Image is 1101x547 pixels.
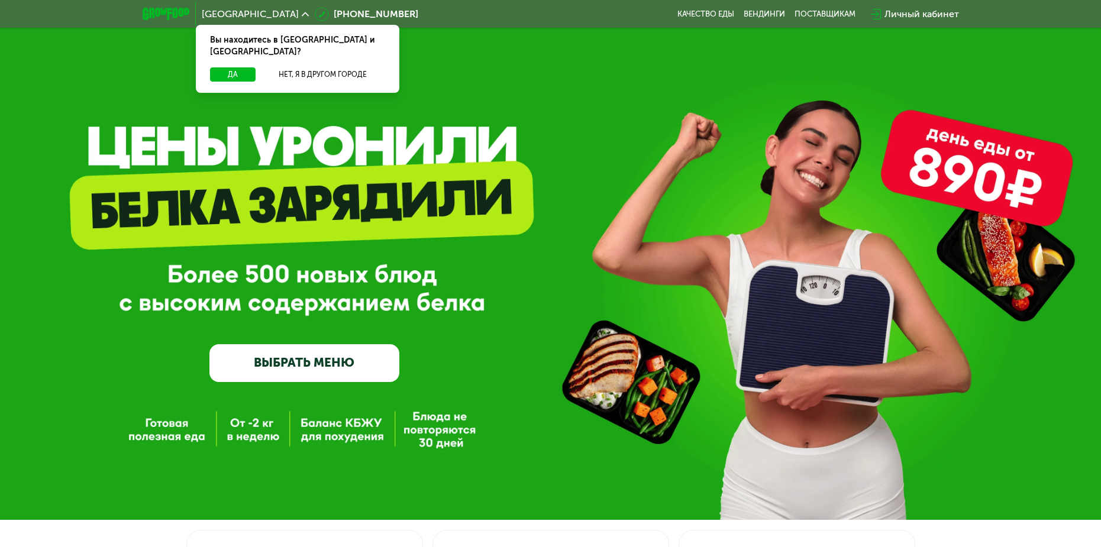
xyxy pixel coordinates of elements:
div: поставщикам [795,9,855,19]
span: [GEOGRAPHIC_DATA] [202,9,299,19]
a: [PHONE_NUMBER] [315,7,418,21]
a: ВЫБРАТЬ МЕНЮ [209,344,400,383]
button: Да [210,67,256,82]
a: Качество еды [677,9,734,19]
a: Вендинги [744,9,785,19]
button: Нет, я в другом городе [260,67,385,82]
div: Личный кабинет [884,7,959,21]
div: Вы находитесь в [GEOGRAPHIC_DATA] и [GEOGRAPHIC_DATA]? [196,25,399,67]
